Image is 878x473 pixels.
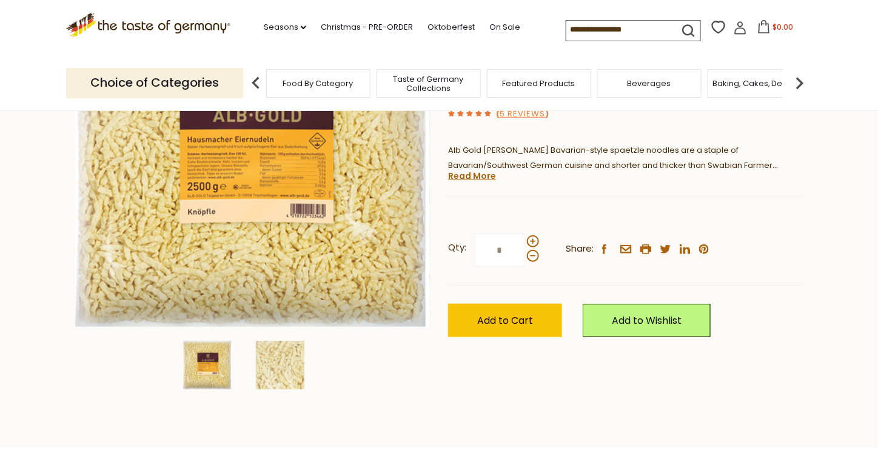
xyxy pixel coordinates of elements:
[183,341,232,389] img: Alb Gold Knoepfle Spaetzle Food Service Case of 4 (2.5 kg each)
[244,71,268,95] img: previous arrow
[475,233,524,267] input: Qty:
[427,21,475,34] a: Oktoberfest
[749,20,801,38] button: $0.00
[566,241,594,257] span: Share:
[66,68,243,98] p: Choice of Categories
[448,240,466,255] strong: Qty:
[283,79,354,88] a: Food By Category
[380,75,477,93] a: Taste of Germany Collections
[264,21,306,34] a: Seasons
[773,22,794,32] span: $0.00
[628,79,671,88] a: Beverages
[497,108,549,119] span: ( )
[448,144,778,186] span: Alb Gold [PERSON_NAME] Bavarian-style spaetzle noodles are a staple of Bavarian/Southwest German ...
[489,21,520,34] a: On Sale
[500,108,546,121] a: 5 Reviews
[583,304,711,337] a: Add to Wishlist
[256,341,304,389] img: Alb Gold Knoepfle Spaetzle Food Service Case of 4 (2.5 kg each)
[321,21,413,34] a: Christmas - PRE-ORDER
[503,79,575,88] a: Featured Products
[712,79,806,88] a: Baking, Cakes, Desserts
[448,304,562,337] button: Add to Cart
[448,170,496,182] a: Read More
[477,314,533,327] span: Add to Cart
[788,71,812,95] img: next arrow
